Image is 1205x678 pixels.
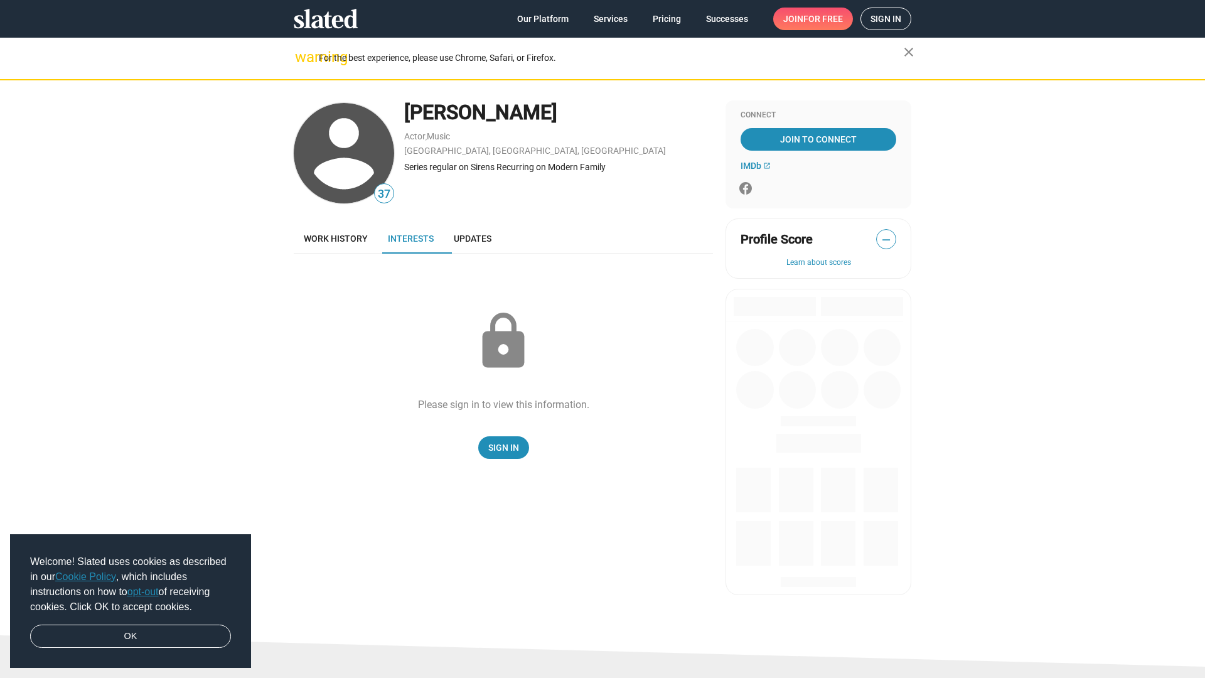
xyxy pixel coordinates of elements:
[294,223,378,254] a: Work history
[454,234,491,244] span: Updates
[319,50,904,67] div: For the best experience, please use Chrome, Safari, or Firefox.
[378,223,444,254] a: Interests
[783,8,843,30] span: Join
[507,8,579,30] a: Our Platform
[304,234,368,244] span: Work history
[653,8,681,30] span: Pricing
[741,110,896,121] div: Connect
[444,223,501,254] a: Updates
[426,134,427,141] span: ,
[517,8,569,30] span: Our Platform
[404,99,713,126] div: [PERSON_NAME]
[741,258,896,268] button: Learn about scores
[127,586,159,597] a: opt-out
[388,234,434,244] span: Interests
[741,161,771,171] a: IMDb
[404,161,713,173] div: Series regular on Sirens Recurring on Modern Family
[594,8,628,30] span: Services
[584,8,638,30] a: Services
[375,186,394,203] span: 37
[10,534,251,669] div: cookieconsent
[860,8,911,30] a: Sign in
[404,146,666,156] a: [GEOGRAPHIC_DATA], [GEOGRAPHIC_DATA], [GEOGRAPHIC_DATA]
[478,436,529,459] a: Sign In
[55,571,116,582] a: Cookie Policy
[488,436,519,459] span: Sign In
[741,231,813,248] span: Profile Score
[870,8,901,30] span: Sign in
[901,45,916,60] mat-icon: close
[696,8,758,30] a: Successes
[30,625,231,648] a: dismiss cookie message
[706,8,748,30] span: Successes
[30,554,231,615] span: Welcome! Slated uses cookies as described in our , which includes instructions on how to of recei...
[427,131,450,141] a: Music
[643,8,691,30] a: Pricing
[763,162,771,169] mat-icon: open_in_new
[877,232,896,248] span: —
[418,398,589,411] div: Please sign in to view this information.
[743,128,894,151] span: Join To Connect
[773,8,853,30] a: Joinfor free
[803,8,843,30] span: for free
[404,131,426,141] a: Actor
[741,128,896,151] a: Join To Connect
[472,310,535,373] mat-icon: lock
[741,161,761,171] span: IMDb
[295,50,310,65] mat-icon: warning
